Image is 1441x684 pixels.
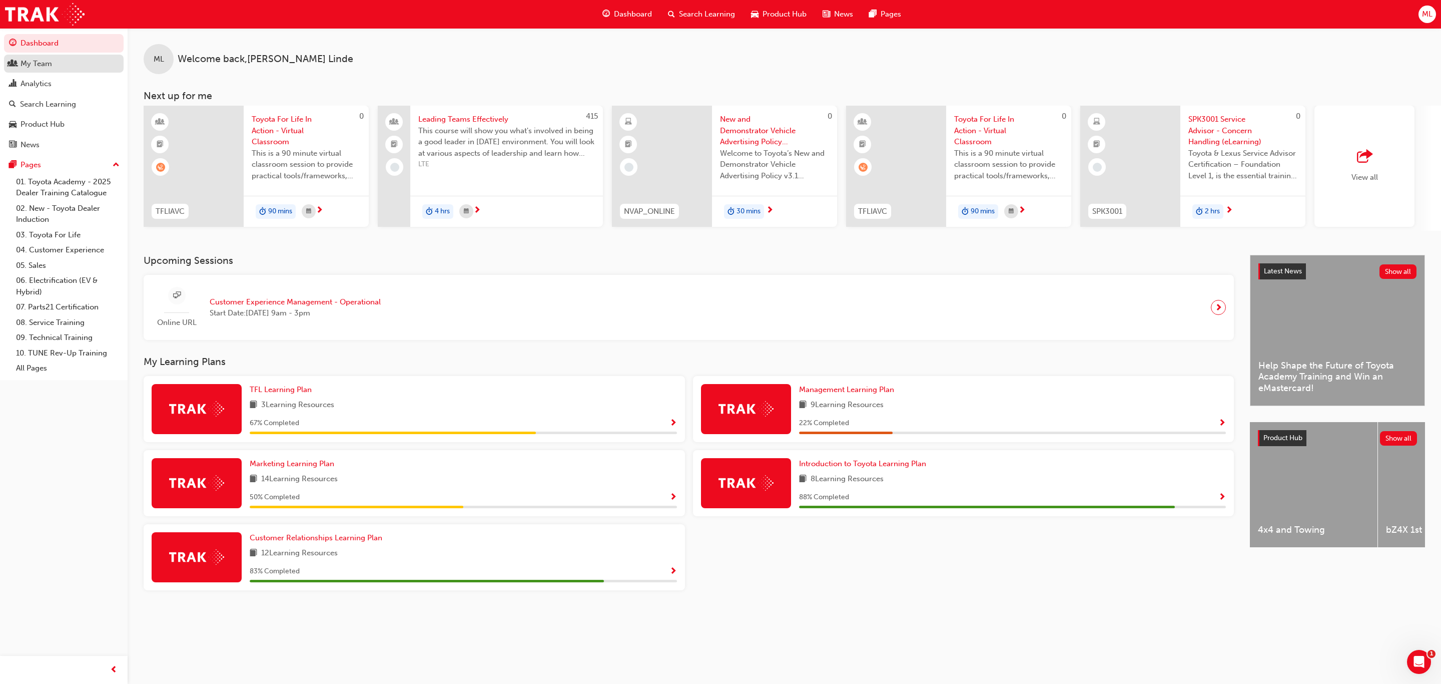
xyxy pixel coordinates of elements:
span: book-icon [799,473,807,486]
span: pages-icon [869,8,877,21]
button: Show Progress [669,491,677,504]
a: 06. Electrification (EV & Hybrid) [12,273,124,299]
span: calendar-icon [306,205,311,218]
button: Show Progress [669,565,677,578]
button: ML [1418,6,1436,23]
span: Marketing Learning Plan [250,459,334,468]
span: This is a 90 minute virtual classroom session to provide practical tools/frameworks, behaviours a... [954,148,1063,182]
span: Product Hub [763,9,807,20]
span: Customer Experience Management - Operational [210,296,381,308]
span: news-icon [9,141,17,150]
span: booktick-icon [859,138,866,151]
span: 4 hrs [435,206,450,217]
a: Introduction to Toyota Learning Plan [799,458,930,470]
button: Show all [1380,431,1417,446]
span: 12 Learning Resources [261,547,338,560]
span: 9 Learning Resources [811,399,884,412]
span: news-icon [823,8,830,21]
a: 0TFLIAVCToyota For Life In Action - Virtual ClassroomThis is a 90 minute virtual classroom sessio... [144,106,369,227]
span: Show Progress [669,419,677,428]
span: 8 Learning Resources [811,473,884,486]
span: TFL Learning Plan [250,385,312,394]
span: duration-icon [962,205,969,218]
span: learningRecordVerb_NONE-icon [390,163,399,172]
span: chart-icon [9,80,17,89]
a: 0NVAP_ONLINENew and Demonstrator Vehicle Advertising Policy (NVAP) – eLearningWelcome to Toyota’s... [612,106,837,227]
span: next-icon [1215,300,1222,314]
span: guage-icon [602,8,610,21]
a: 07. Parts21 Certification [12,299,124,315]
a: 0TFLIAVCToyota For Life In Action - Virtual ClassroomThis is a 90 minute virtual classroom sessio... [846,106,1071,227]
span: Help Shape the Future of Toyota Academy Training and Win an eMastercard! [1258,360,1416,394]
a: 4x4 and Towing [1250,422,1377,547]
h3: Next up for me [128,90,1441,102]
span: TFLIAVC [858,206,887,217]
span: learningResourceType_ELEARNING-icon [1093,116,1100,129]
span: learningRecordVerb_NONE-icon [624,163,633,172]
span: car-icon [9,120,17,129]
button: DashboardMy TeamAnalyticsSearch LearningProduct HubNews [4,32,124,156]
span: book-icon [250,399,257,412]
div: Product Hub [21,119,65,130]
span: 30 mins [737,206,761,217]
a: guage-iconDashboard [594,4,660,25]
span: booktick-icon [157,138,164,151]
span: SPK3001 Service Advisor - Concern Handling (eLearning) [1188,114,1297,148]
span: This is a 90 minute virtual classroom session to provide practical tools/frameworks, behaviours a... [252,148,361,182]
span: people-icon [391,116,398,129]
span: Toyota & Lexus Service Advisor Certification – Foundation Level 1, is the essential training cour... [1188,148,1297,182]
a: Search Learning [4,95,124,114]
span: 3 Learning Resources [261,399,334,412]
span: ML [154,54,164,65]
span: Welcome back , [PERSON_NAME] Linde [178,54,353,65]
button: Show Progress [1218,417,1226,430]
span: search-icon [668,8,675,21]
iframe: Intercom live chat [1407,650,1431,674]
span: up-icon [113,159,120,172]
a: 04. Customer Experience [12,242,124,258]
span: This course will show you what's involved in being a good leader in [DATE] environment. You will ... [418,125,595,159]
a: Dashboard [4,34,124,53]
span: learningResourceType_ELEARNING-icon [625,116,632,129]
span: guage-icon [9,39,17,48]
div: Analytics [21,78,52,90]
a: news-iconNews [815,4,861,25]
span: Start Date: [DATE] 9am - 3pm [210,307,381,319]
span: TFLIAVC [156,206,185,217]
span: 67 % Completed [250,418,299,429]
a: Product HubShow all [1258,430,1417,446]
span: calendar-icon [1009,205,1014,218]
span: people-icon [9,60,17,69]
a: Latest NewsShow allHelp Shape the Future of Toyota Academy Training and Win an eMastercard! [1250,255,1425,406]
a: TFL Learning Plan [250,384,316,396]
a: 0SPK3001SPK3001 Service Advisor - Concern Handling (eLearning)Toyota & Lexus Service Advisor Cert... [1080,106,1305,227]
a: 09. Technical Training [12,330,124,346]
span: 415 [586,112,598,121]
span: prev-icon [110,664,118,676]
img: Trak [169,475,224,491]
span: book-icon [250,547,257,560]
span: learningRecordVerb_NONE-icon [1093,163,1102,172]
span: 0 [1062,112,1066,121]
span: learningRecordVerb_WAITLIST-icon [156,163,165,172]
a: Latest NewsShow all [1258,263,1416,279]
span: learningRecordVerb_WAITLIST-icon [859,163,868,172]
span: Show Progress [669,567,677,576]
span: next-icon [1018,206,1026,215]
a: 05. Sales [12,258,124,273]
span: booktick-icon [625,138,632,151]
span: Management Learning Plan [799,385,894,394]
img: Trak [5,3,85,26]
a: search-iconSearch Learning [660,4,743,25]
span: Show Progress [1218,419,1226,428]
span: learningResourceType_INSTRUCTOR_LED-icon [859,116,866,129]
span: Customer Relationships Learning Plan [250,533,382,542]
span: Introduction to Toyota Learning Plan [799,459,926,468]
span: Leading Teams Effectively [418,114,595,125]
a: 415Leading Teams EffectivelyThis course will show you what's involved in being a good leader in [... [378,106,603,227]
span: New and Demonstrator Vehicle Advertising Policy (NVAP) – eLearning [720,114,829,148]
img: Trak [169,401,224,417]
button: Pages [4,156,124,174]
span: 4x4 and Towing [1258,524,1369,536]
span: 0 [1296,112,1300,121]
